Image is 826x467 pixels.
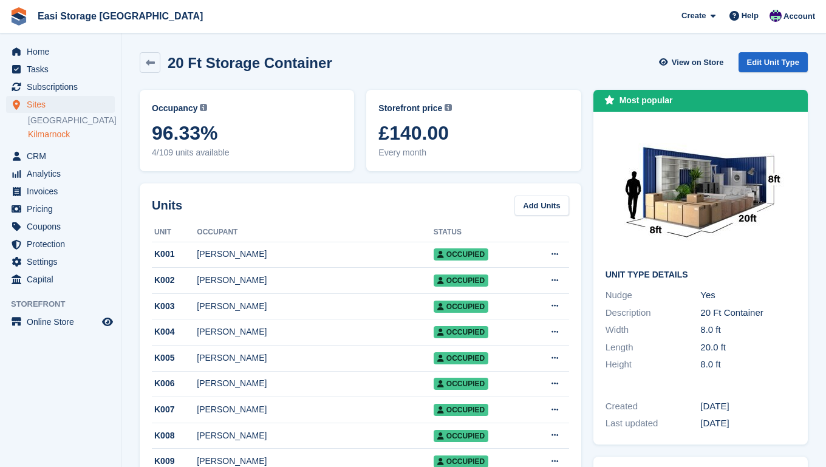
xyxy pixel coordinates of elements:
[783,10,815,22] span: Account
[27,43,100,60] span: Home
[27,271,100,288] span: Capital
[197,429,434,442] div: [PERSON_NAME]
[6,236,115,253] a: menu
[197,223,434,242] th: Occupant
[606,417,701,431] div: Last updated
[152,196,182,214] h2: Units
[27,200,100,217] span: Pricing
[6,218,115,235] a: menu
[100,315,115,329] a: Preview store
[152,274,197,287] div: K002
[434,404,488,416] span: Occupied
[152,223,197,242] th: Unit
[609,124,791,261] img: 20-ft-container%20(1).jpg
[700,306,796,320] div: 20 Ft Container
[434,352,488,364] span: Occupied
[168,55,332,71] h2: 20 Ft Storage Container
[700,358,796,372] div: 8.0 ft
[606,288,701,302] div: Nudge
[197,248,434,261] div: [PERSON_NAME]
[672,56,724,69] span: View on Store
[197,377,434,390] div: [PERSON_NAME]
[700,400,796,414] div: [DATE]
[152,122,342,144] span: 96.33%
[606,306,701,320] div: Description
[27,96,100,113] span: Sites
[11,298,121,310] span: Storefront
[700,417,796,431] div: [DATE]
[152,352,197,364] div: K005
[700,323,796,337] div: 8.0 ft
[700,341,796,355] div: 20.0 ft
[700,288,796,302] div: Yes
[27,165,100,182] span: Analytics
[6,313,115,330] a: menu
[6,148,115,165] a: menu
[27,183,100,200] span: Invoices
[434,326,488,338] span: Occupied
[6,253,115,270] a: menu
[6,61,115,78] a: menu
[434,378,488,390] span: Occupied
[28,129,115,140] a: Kilmarnock
[152,146,342,159] span: 4/109 units available
[514,196,568,216] a: Add Units
[606,323,701,337] div: Width
[658,52,729,72] a: View on Store
[739,52,808,72] a: Edit Unit Type
[200,104,207,111] img: icon-info-grey-7440780725fd019a000dd9b08b2336e03edf1995a4989e88bcd33f0948082b44.svg
[434,274,488,287] span: Occupied
[6,183,115,200] a: menu
[197,352,434,364] div: [PERSON_NAME]
[445,104,452,111] img: icon-info-grey-7440780725fd019a000dd9b08b2336e03edf1995a4989e88bcd33f0948082b44.svg
[197,326,434,338] div: [PERSON_NAME]
[28,115,115,126] a: [GEOGRAPHIC_DATA]
[6,78,115,95] a: menu
[152,377,197,390] div: K006
[378,146,568,159] span: Every month
[681,10,706,22] span: Create
[10,7,28,26] img: stora-icon-8386f47178a22dfd0bd8f6a31ec36ba5ce8667c1dd55bd0f319d3a0aa187defe.svg
[152,326,197,338] div: K004
[378,102,442,115] span: Storefront price
[27,78,100,95] span: Subscriptions
[606,341,701,355] div: Length
[434,248,488,261] span: Occupied
[152,300,197,313] div: K003
[434,223,527,242] th: Status
[606,400,701,414] div: Created
[27,313,100,330] span: Online Store
[742,10,759,22] span: Help
[27,148,100,165] span: CRM
[27,218,100,235] span: Coupons
[434,430,488,442] span: Occupied
[152,403,197,416] div: K007
[27,253,100,270] span: Settings
[197,403,434,416] div: [PERSON_NAME]
[33,6,208,26] a: Easi Storage [GEOGRAPHIC_DATA]
[197,274,434,287] div: [PERSON_NAME]
[434,301,488,313] span: Occupied
[378,122,568,144] span: £140.00
[6,43,115,60] a: menu
[606,358,701,372] div: Height
[770,10,782,22] img: Steven Cusick
[27,236,100,253] span: Protection
[619,94,673,107] div: Most popular
[152,248,197,261] div: K001
[6,165,115,182] a: menu
[27,61,100,78] span: Tasks
[6,271,115,288] a: menu
[6,96,115,113] a: menu
[152,429,197,442] div: K008
[606,270,796,280] h2: Unit Type details
[197,300,434,313] div: [PERSON_NAME]
[6,200,115,217] a: menu
[152,102,197,115] span: Occupancy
